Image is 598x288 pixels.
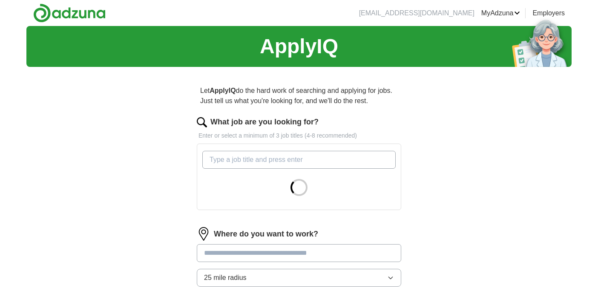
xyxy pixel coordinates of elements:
[359,8,474,18] li: [EMAIL_ADDRESS][DOMAIN_NAME]
[197,269,401,287] button: 25 mile radius
[532,8,565,18] a: Employers
[197,117,207,127] img: search.png
[260,31,338,62] h1: ApplyIQ
[204,273,247,283] span: 25 mile radius
[197,131,401,140] p: Enter or select a minimum of 3 job titles (4-8 recommended)
[210,87,236,94] strong: ApplyIQ
[481,8,520,18] a: MyAdzuna
[197,227,210,241] img: location.png
[33,3,106,23] img: Adzuna logo
[210,116,319,128] label: What job are you looking for?
[214,228,318,240] label: Where do you want to work?
[202,151,396,169] input: Type a job title and press enter
[197,82,401,109] p: Let do the hard work of searching and applying for jobs. Just tell us what you're looking for, an...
